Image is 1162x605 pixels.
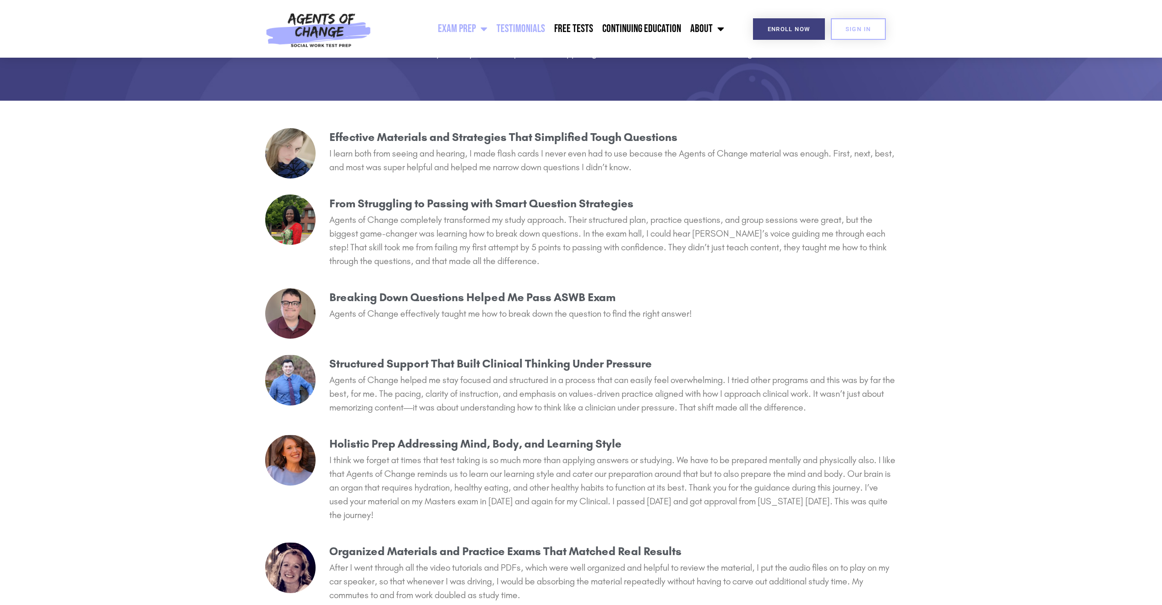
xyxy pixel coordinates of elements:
a: About [686,17,729,40]
p: I learn both from seeing and hearing, I made flash cards I never even had to use because the Agen... [329,146,897,174]
p: Agents of Change effectively taught me how to break down the question to find the right answer! [329,307,897,320]
h3: Effective Materials and Strategies That Simplified Tough Questions [329,128,897,146]
p: After I went through all the video tutorials and PDFs, which were well organized and helpful to r... [329,561,897,602]
a: Free Tests [550,17,598,40]
h3: From Struggling to Passing with Smart Question Strategies [329,194,897,213]
p: I think we forget at times that test taking is so much more than applying answers or studying. We... [329,453,897,522]
h3: Holistic Prep Addressing Mind, Body, and Learning Style [329,435,897,453]
p: Agents of Change helped me stay focused and structured in a process that can easily feel overwhel... [329,373,897,414]
h3: Breaking Down Questions Helped Me Pass ASWB Exam [329,288,897,307]
span: SIGN IN [846,26,871,32]
span: Enroll Now [768,26,810,32]
h3: Structured Support That Built Clinical Thinking Under Pressure [329,355,897,373]
nav: Menu [376,17,729,40]
h3: Organized Materials and Practice Exams That Matched Real Results [329,542,897,561]
a: SIGN IN [831,18,886,40]
a: Continuing Education [598,17,686,40]
a: Exam Prep [433,17,492,40]
p: Agents of Change completely transformed my study approach. Their structured plan, practice questi... [329,213,897,268]
a: Enroll Now [753,18,825,40]
a: Testimonials [492,17,550,40]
